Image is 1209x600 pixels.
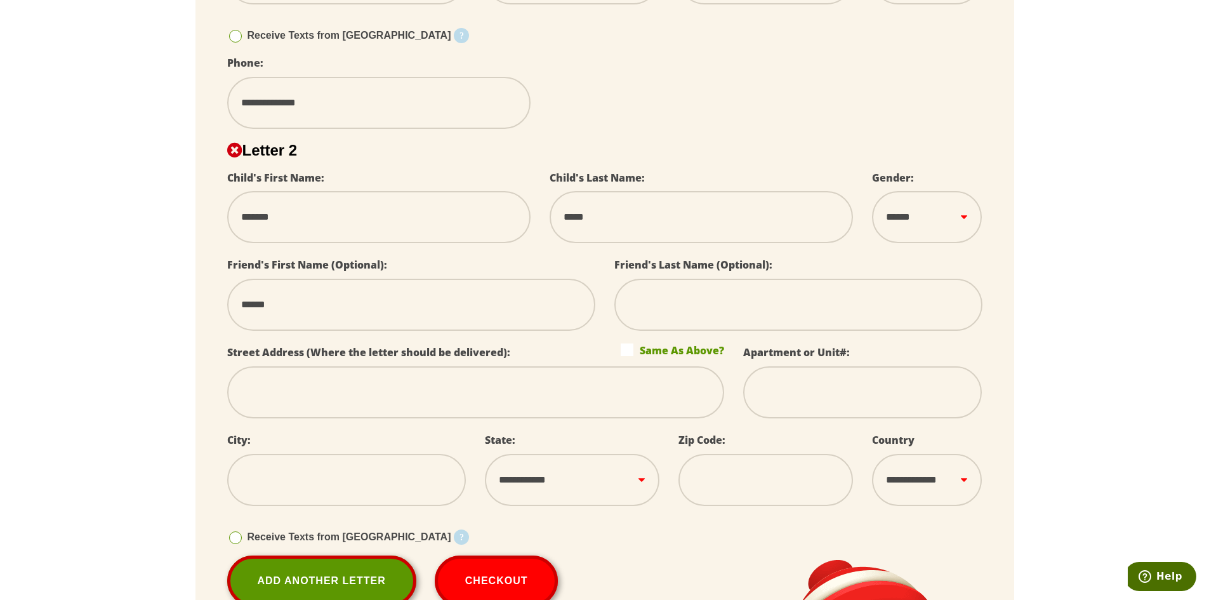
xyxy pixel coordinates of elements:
[227,258,387,272] label: Friend's First Name (Optional):
[621,343,724,356] label: Same As Above?
[872,433,915,447] label: Country
[227,345,510,359] label: Street Address (Where the letter should be delivered):
[1128,562,1196,594] iframe: Opens a widget where you can find more information
[248,531,451,542] span: Receive Texts from [GEOGRAPHIC_DATA]
[678,433,725,447] label: Zip Code:
[743,345,850,359] label: Apartment or Unit#:
[227,56,263,70] label: Phone:
[872,171,914,185] label: Gender:
[248,30,451,41] span: Receive Texts from [GEOGRAPHIC_DATA]
[227,433,251,447] label: City:
[227,142,982,159] h2: Letter 2
[614,258,772,272] label: Friend's Last Name (Optional):
[485,433,515,447] label: State:
[227,171,324,185] label: Child's First Name:
[550,171,645,185] label: Child's Last Name:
